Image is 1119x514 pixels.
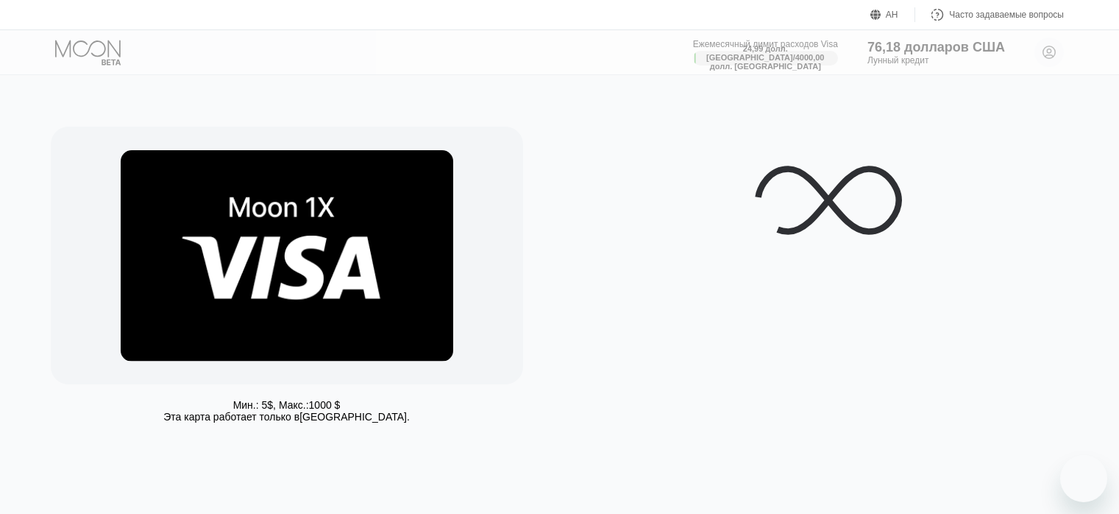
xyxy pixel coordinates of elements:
[233,399,268,411] font: Мин.: 5
[886,10,898,20] font: АН
[267,399,273,411] font: $
[309,399,341,411] font: 1000 $
[163,411,299,423] font: Эта карта работает только в
[693,39,838,49] font: Ежемесячный лимит расходов Visa
[706,44,793,62] font: 24,99 долл. [GEOGRAPHIC_DATA]
[273,399,308,411] font: , Макс.:
[299,411,410,423] font: [GEOGRAPHIC_DATA].
[693,39,838,66] div: Ежемесячный лимит расходов Visa24,99 долл. [GEOGRAPHIC_DATA]/4000,00 долл. [GEOGRAPHIC_DATA]
[915,7,1064,22] div: Часто задаваемые вопросы
[949,10,1064,20] font: Часто задаваемые вопросы
[870,7,915,22] div: АН
[1060,455,1107,502] iframe: Кнопка запуска окна обмена сообщениями
[710,53,827,71] font: 4000,00 долл. [GEOGRAPHIC_DATA]
[793,53,795,62] font: /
